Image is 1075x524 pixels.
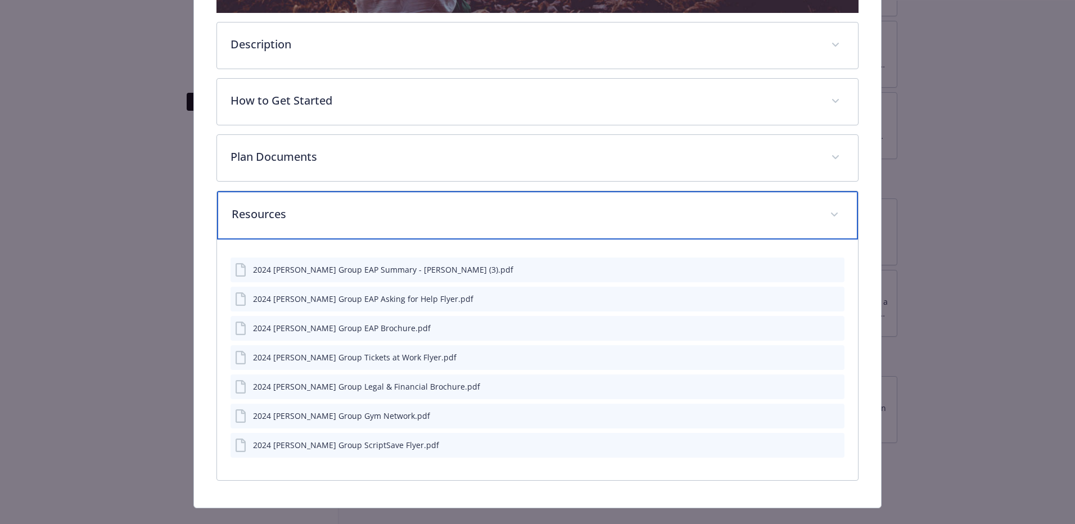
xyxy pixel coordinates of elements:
p: Description [231,36,817,53]
button: preview file [830,293,840,305]
button: download file [812,322,821,334]
button: download file [812,264,821,275]
div: 2024 [PERSON_NAME] Group Tickets at Work Flyer.pdf [253,351,457,363]
div: 2024 [PERSON_NAME] Group ScriptSave Flyer.pdf [253,439,439,451]
button: download file [812,410,821,422]
div: 2024 [PERSON_NAME] Group Gym Network.pdf [253,410,430,422]
div: 2024 [PERSON_NAME] Group Legal & Financial Brochure.pdf [253,381,480,392]
button: preview file [830,410,840,422]
div: 2024 [PERSON_NAME] Group EAP Summary - [PERSON_NAME] (3).pdf [253,264,513,275]
p: Resources [232,206,816,223]
div: Description [217,22,858,69]
button: download file [812,293,821,305]
button: preview file [830,351,840,363]
button: download file [812,381,821,392]
button: preview file [830,381,840,392]
button: preview file [830,322,840,334]
div: 2024 [PERSON_NAME] Group EAP Asking for Help Flyer.pdf [253,293,473,305]
div: Resources [217,240,858,480]
button: preview file [830,264,840,275]
div: Resources [217,191,858,240]
button: preview file [830,439,840,451]
div: How to Get Started [217,79,858,125]
button: download file [812,439,821,451]
button: download file [812,351,821,363]
div: 2024 [PERSON_NAME] Group EAP Brochure.pdf [253,322,431,334]
p: Plan Documents [231,148,817,165]
div: Plan Documents [217,135,858,181]
p: How to Get Started [231,92,817,109]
